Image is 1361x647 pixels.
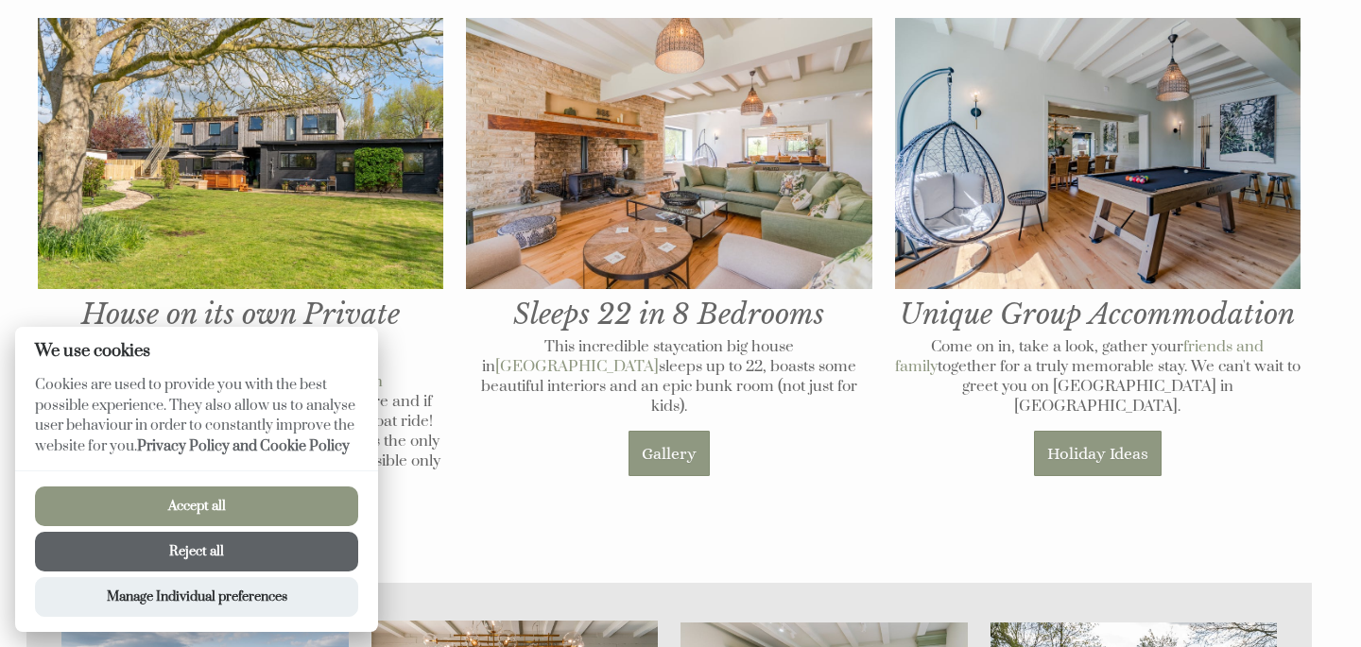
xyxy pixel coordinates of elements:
a: Gallery [629,431,710,476]
p: Come on in, take a look, gather your together for a truly memorable stay. We can't wait to greet ... [895,337,1301,417]
h1: House on its own Private Island! [38,18,443,366]
h2: We use cookies [15,342,378,360]
button: Accept all [35,486,358,526]
a: Privacy Policy and Cookie Policy [137,437,350,455]
h1: Sleeps 22 in 8 Bedrooms [466,18,871,331]
img: Games room at The Island in Oxfordshire [895,18,1301,288]
button: Reject all [35,532,358,571]
img: The Island in Oxfordshire [38,18,443,288]
button: Manage Individual preferences [35,577,358,617]
h1: Unique Group Accommodation [895,18,1301,331]
p: This incredible staycation big house in sleeps up to 22, boasts some beautiful interiors and an e... [466,337,871,417]
img: Living room at The Island in Oxfordshire [466,18,871,288]
p: Cookies are used to provide you with the best possible experience. They also allow us to analyse ... [15,375,378,470]
a: [GEOGRAPHIC_DATA] [495,357,659,377]
a: friends and family [895,337,1265,377]
a: Holiday Ideas [1034,431,1162,476]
